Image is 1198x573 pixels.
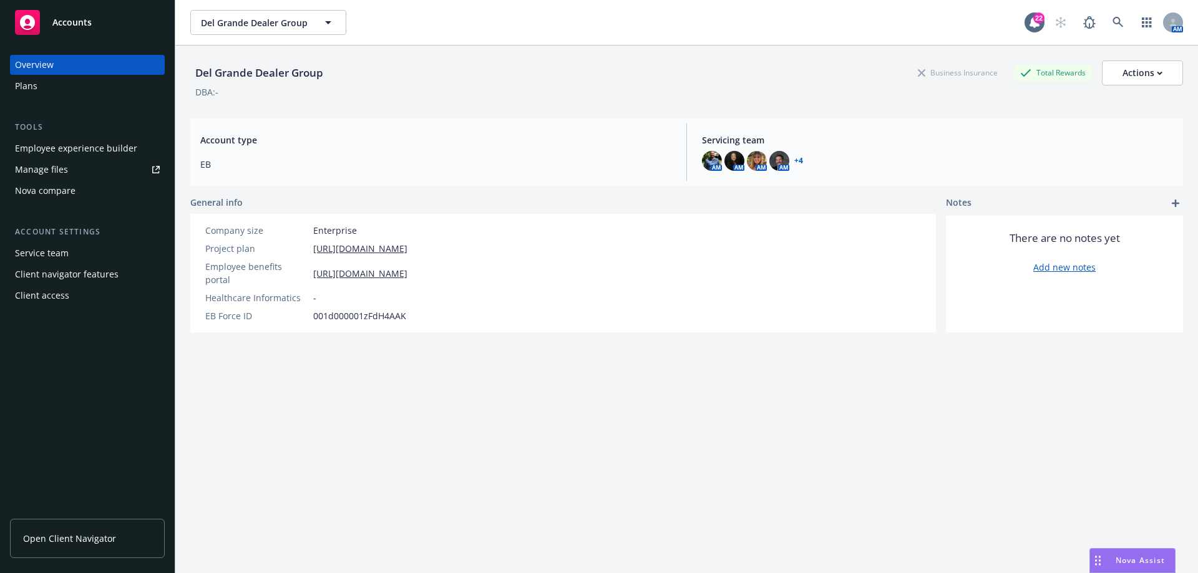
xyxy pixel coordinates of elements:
[15,55,54,75] div: Overview
[1014,65,1092,80] div: Total Rewards
[52,17,92,27] span: Accounts
[1090,549,1106,572] div: Drag to move
[747,151,767,171] img: photo
[205,260,308,286] div: Employee benefits portal
[946,196,972,211] span: Notes
[10,76,165,96] a: Plans
[15,286,69,306] div: Client access
[15,264,119,284] div: Client navigator features
[201,16,309,29] span: Del Grande Dealer Group
[1134,10,1159,35] a: Switch app
[200,158,671,171] span: EB
[10,286,165,306] a: Client access
[205,309,308,322] div: EB Force ID
[10,264,165,284] a: Client navigator features
[313,309,406,322] span: 001d000001zFdH4AAK
[1123,61,1162,85] div: Actions
[23,532,116,545] span: Open Client Navigator
[313,242,407,255] a: [URL][DOMAIN_NAME]
[190,10,346,35] button: Del Grande Dealer Group
[313,224,357,237] span: Enterprise
[190,196,243,209] span: General info
[10,160,165,180] a: Manage files
[794,157,803,165] a: +4
[10,5,165,40] a: Accounts
[200,133,671,147] span: Account type
[205,224,308,237] div: Company size
[15,160,68,180] div: Manage files
[10,181,165,201] a: Nova compare
[1033,261,1096,274] a: Add new notes
[10,55,165,75] a: Overview
[1116,555,1165,566] span: Nova Assist
[769,151,789,171] img: photo
[15,138,137,158] div: Employee experience builder
[10,226,165,238] div: Account settings
[205,242,308,255] div: Project plan
[1102,60,1183,85] button: Actions
[1033,12,1045,24] div: 22
[702,133,1173,147] span: Servicing team
[1048,10,1073,35] a: Start snowing
[1089,548,1176,573] button: Nova Assist
[10,243,165,263] a: Service team
[15,243,69,263] div: Service team
[10,121,165,133] div: Tools
[190,65,328,81] div: Del Grande Dealer Group
[313,291,316,304] span: -
[15,181,75,201] div: Nova compare
[1077,10,1102,35] a: Report a Bug
[15,76,37,96] div: Plans
[313,267,407,280] a: [URL][DOMAIN_NAME]
[1106,10,1131,35] a: Search
[1168,196,1183,211] a: add
[1010,231,1120,246] span: There are no notes yet
[205,291,308,304] div: Healthcare Informatics
[724,151,744,171] img: photo
[912,65,1004,80] div: Business Insurance
[702,151,722,171] img: photo
[195,85,218,99] div: DBA: -
[10,138,165,158] a: Employee experience builder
